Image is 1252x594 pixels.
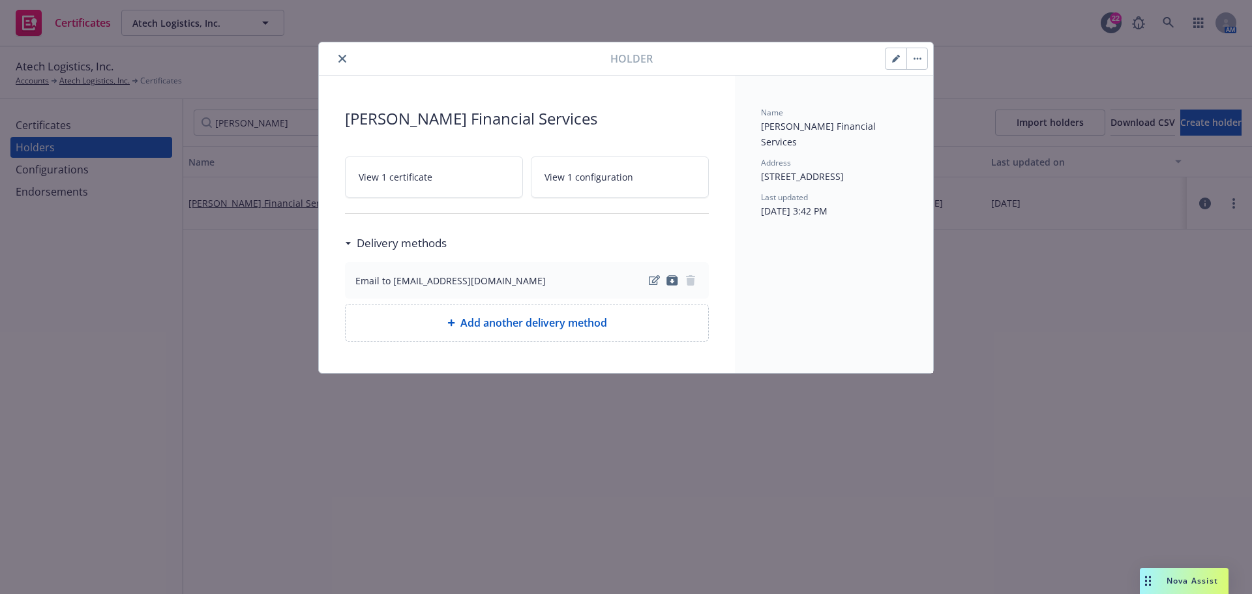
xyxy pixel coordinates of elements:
div: Delivery methods [345,235,447,252]
span: View 1 certificate [359,170,432,184]
a: View 1 configuration [531,156,709,198]
span: Last updated [761,192,808,203]
span: Name [761,107,783,118]
div: Add another delivery method [345,304,709,342]
span: remove [683,273,698,288]
div: Email to [EMAIL_ADDRESS][DOMAIN_NAME] [355,274,546,288]
a: archive [664,273,680,288]
h3: Delivery methods [357,235,447,252]
div: Drag to move [1140,568,1156,594]
span: View 1 configuration [544,170,633,184]
span: [PERSON_NAME] Financial Services [761,120,878,148]
a: edit [646,273,662,288]
span: Nova Assist [1167,575,1218,586]
span: [STREET_ADDRESS] [761,170,844,183]
span: [PERSON_NAME] Financial Services [345,107,709,130]
span: Add another delivery method [460,315,607,331]
button: Nova Assist [1140,568,1229,594]
span: Address [761,157,791,168]
a: View 1 certificate [345,156,523,198]
span: [DATE] 3:42 PM [761,205,827,217]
